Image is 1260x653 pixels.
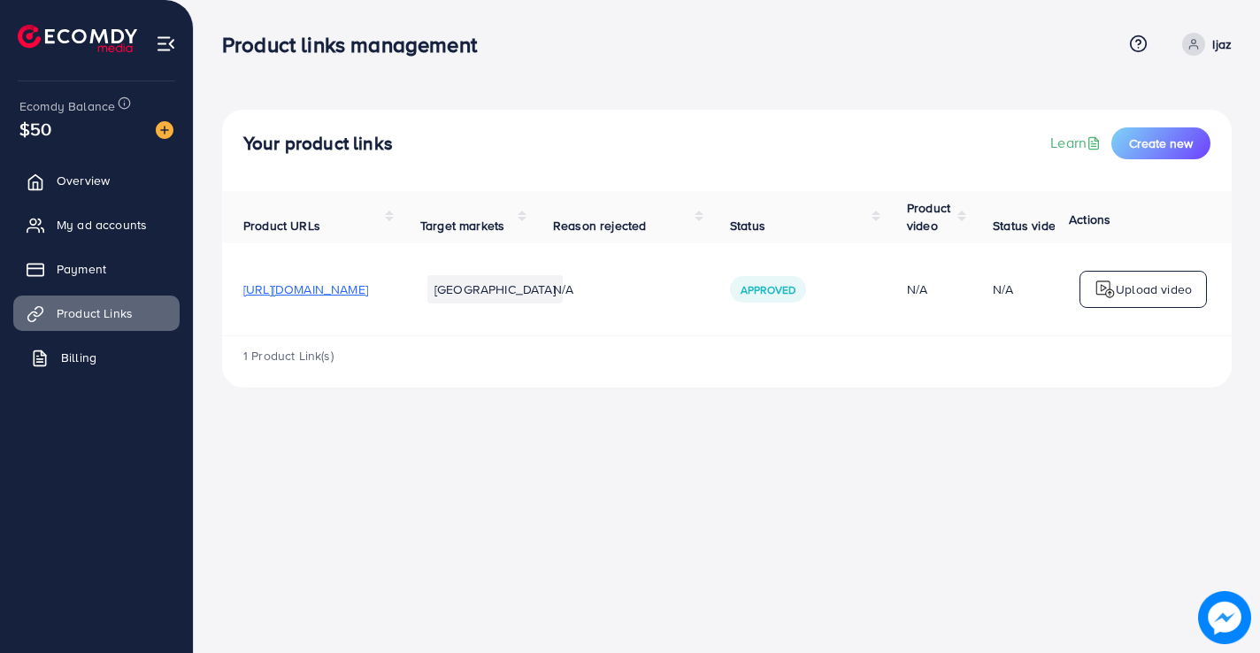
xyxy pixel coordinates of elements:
div: N/A [907,280,950,298]
span: Status [730,217,765,234]
span: [URL][DOMAIN_NAME] [243,280,368,298]
span: 1 Product Link(s) [243,347,334,365]
span: Product Links [57,304,133,322]
img: image [1198,591,1251,644]
img: menu [156,34,176,54]
span: Create new [1129,134,1193,152]
a: Product Links [13,296,180,331]
a: Ijaz [1175,33,1232,56]
span: Actions [1069,211,1110,228]
h4: Your product links [243,133,393,155]
span: Approved [741,282,795,297]
span: Overview [57,172,110,189]
a: Overview [13,163,180,198]
span: $50 [19,116,51,142]
span: Ecomdy Balance [19,97,115,115]
a: My ad accounts [13,207,180,242]
span: N/A [553,280,573,298]
h3: Product links management [222,32,491,58]
img: image [156,121,173,139]
span: My ad accounts [57,216,147,234]
li: [GEOGRAPHIC_DATA] [427,275,563,303]
span: Product URLs [243,217,320,234]
img: logo [1095,279,1116,300]
img: logo [18,25,137,52]
p: Ijaz [1212,34,1232,55]
span: Product video [907,199,950,234]
a: Payment [13,251,180,287]
div: N/A [993,280,1013,298]
a: Learn [1050,133,1104,153]
span: Status video [993,217,1063,234]
span: Billing [61,349,96,366]
button: Create new [1111,127,1210,159]
p: Upload video [1116,279,1192,300]
span: Target markets [420,217,504,234]
span: Reason rejected [553,217,646,234]
span: Payment [57,260,106,278]
a: Billing [13,340,180,375]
